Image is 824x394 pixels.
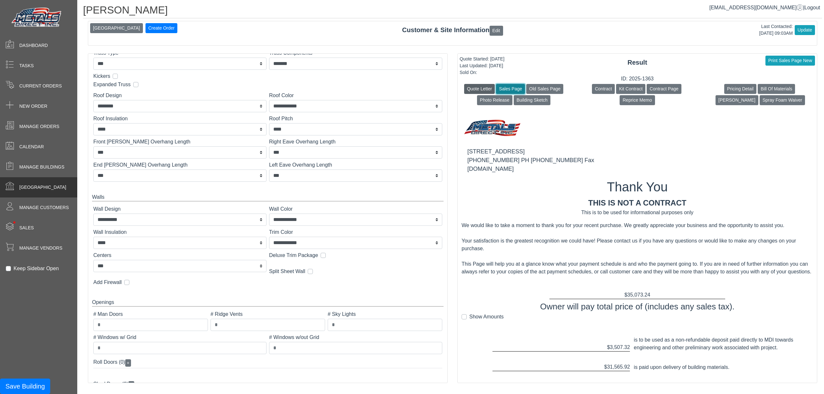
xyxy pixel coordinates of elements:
div: | [709,4,820,12]
button: Old Sales Page [526,84,563,94]
span: • [6,212,23,233]
span: $31,565.92 [604,364,630,370]
span: Dashboard [19,42,48,49]
span: Sales [19,224,34,231]
button: Spray Foam Waiver [760,95,805,105]
label: Roof Pitch [269,115,442,123]
button: [GEOGRAPHIC_DATA] [90,23,143,33]
label: # Windows w/ Grid [93,334,267,341]
span: Current Orders [19,83,62,89]
label: End [PERSON_NAME] Overhang Length [93,161,267,169]
label: # Ridge Vents [211,310,325,318]
img: Metals Direct Inc Logo [10,6,64,30]
div: Last Updated: [DATE] [460,62,504,69]
button: + [125,359,131,367]
button: Kit Contract [616,84,645,94]
button: Create Order [145,23,178,33]
label: Kickers [93,72,110,80]
button: Contract [592,84,615,94]
label: Left Eave Overhang Length [269,161,442,169]
button: Building Sketch [514,95,551,105]
span: [GEOGRAPHIC_DATA] [19,184,66,191]
button: Update [795,25,815,35]
span: $3,507.32 [607,344,630,350]
span: Manage Customers [19,204,69,211]
div: Openings [92,298,444,307]
span: $35,073.24 [624,292,650,298]
span: Manage Buildings [19,164,64,170]
div: is paid upon delivery of building materials. [634,363,806,371]
div: We would like to take a moment to thank you for your recent purchase. We greatly appreciate your ... [462,222,813,276]
img: MD logo [462,117,525,142]
label: Trim Color [269,228,442,236]
div: This is to be used for informational purposes only [462,209,813,216]
button: Bill Of Materials [758,84,795,94]
div: Walls [92,193,444,201]
label: Wall Insulation [93,228,267,236]
label: Split Sheet Wall [269,268,305,275]
div: is to be used as a non-refundable deposit paid directly to MDI towards engineering and other prel... [634,336,806,352]
span: Calendar [19,143,44,150]
label: Wall Design [93,205,267,213]
label: Expanded Truss [93,81,131,88]
label: Front [PERSON_NAME] Overhang Length [93,138,267,146]
button: Sales Page [496,84,525,94]
span: Manage Vendors [19,245,62,252]
label: Keep Sidebar Open [14,265,59,272]
div: Owner will pay total price of (includes any sales tax). [462,300,813,313]
label: Roof Design [93,92,267,99]
label: # Sky Lights [328,310,442,318]
div: Last Contacted: [DATE] 09:03AM [759,23,793,37]
label: Add Firewall [93,279,122,286]
h1: [PERSON_NAME] [83,4,822,18]
a: [EMAIL_ADDRESS][DOMAIN_NAME] [709,5,803,10]
button: Print Sales Page New [765,56,815,66]
button: Contract Page [647,84,681,94]
button: Quote Letter [464,84,495,94]
button: Reprice Memo [620,95,655,105]
button: Edit [490,26,503,36]
label: Deluxe Trim Package [269,252,318,259]
label: Wall Color [269,205,442,213]
label: Right Eave Overhang Length [269,138,442,146]
label: # Man Doors [93,310,208,318]
div: Sold On: [460,69,504,76]
div: [STREET_ADDRESS] [PHONE_NUMBER] PH [PHONE_NUMBER] Fax [DOMAIN_NAME] [462,142,813,179]
label: Roof Color [269,92,442,99]
label: Centers [93,252,267,259]
button: + [128,381,134,389]
span: Manage Orders [19,123,59,130]
label: # Windows w/out Grid [269,334,442,341]
h1: Thank You [462,179,813,195]
span: New Order [19,103,47,110]
div: Customer & Site Information [88,25,817,35]
label: Roof Insulation [93,115,267,123]
div: Quote Started: [DATE] [460,56,504,62]
label: Show Amounts [469,313,504,321]
span: Logout [804,5,820,10]
div: Result [458,58,817,67]
button: Photo Release [477,95,512,105]
div: ID: 2025-1363 [458,75,817,83]
div: Roll Doors (0) [93,357,442,368]
div: Shed Doors (0) [93,379,442,390]
button: [PERSON_NAME] [716,95,758,105]
span: Tasks [19,62,34,69]
div: This is not a contract [462,197,813,209]
button: Pricing Detail [724,84,756,94]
